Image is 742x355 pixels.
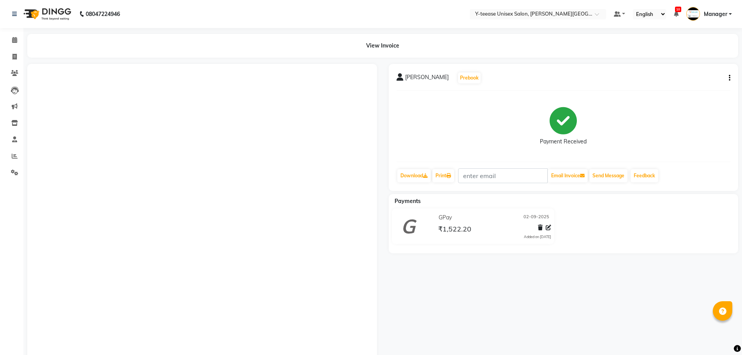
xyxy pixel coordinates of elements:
[86,3,120,25] b: 08047224946
[397,169,431,182] a: Download
[458,72,481,83] button: Prebook
[27,34,738,58] div: View Invoice
[631,169,658,182] a: Feedback
[524,234,551,240] div: Added on [DATE]
[686,7,700,21] img: Manager
[523,214,549,222] span: 02-09-2025
[589,169,627,182] button: Send Message
[674,11,679,18] a: 10
[540,138,587,146] div: Payment Received
[548,169,588,182] button: Email Invoice
[20,3,73,25] img: logo
[438,224,471,235] span: ₹1,522.20
[704,10,727,18] span: Manager
[439,214,452,222] span: GPay
[432,169,454,182] a: Print
[709,324,734,347] iframe: chat widget
[458,168,548,183] input: enter email
[395,198,421,205] span: Payments
[405,73,449,84] span: [PERSON_NAME]
[675,7,681,12] span: 10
